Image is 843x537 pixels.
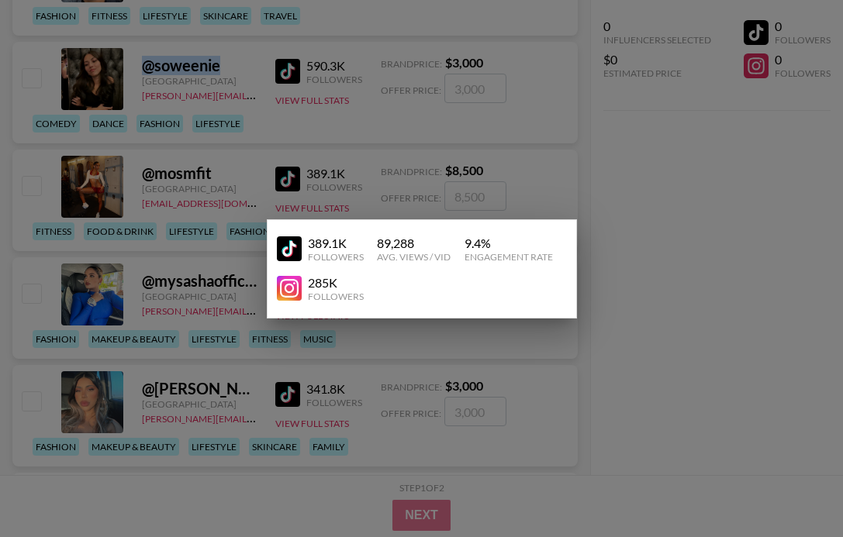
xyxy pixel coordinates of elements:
[308,291,364,302] div: Followers
[465,236,553,251] div: 9.4 %
[465,251,553,263] div: Engagement Rate
[308,251,364,263] div: Followers
[308,236,364,251] div: 389.1K
[377,236,451,251] div: 89,288
[377,251,451,263] div: Avg. Views / Vid
[765,460,824,518] iframe: Drift Widget Chat Controller
[308,275,364,291] div: 285K
[277,276,302,301] img: YouTube
[277,236,302,261] img: YouTube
